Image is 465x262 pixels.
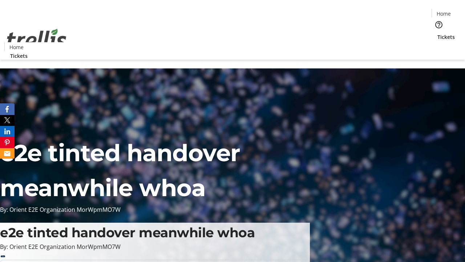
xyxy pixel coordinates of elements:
span: Home [9,43,24,51]
a: Home [5,43,28,51]
button: Cart [432,41,446,55]
button: Help [432,17,446,32]
span: Tickets [10,52,28,60]
span: Home [437,10,451,17]
a: Tickets [432,33,461,41]
img: Orient E2E Organization MorWpmMO7W's Logo [4,21,69,57]
a: Tickets [4,52,33,60]
span: Tickets [437,33,455,41]
a: Home [432,10,455,17]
